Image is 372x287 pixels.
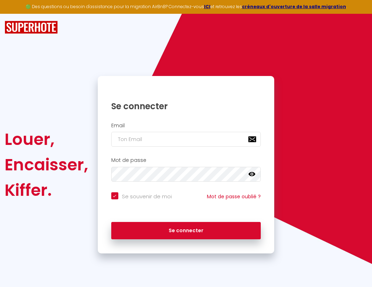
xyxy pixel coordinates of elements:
[5,21,58,34] img: SuperHote logo
[5,177,88,203] div: Kiffer.
[111,132,261,147] input: Ton Email
[204,4,210,10] a: ICI
[5,127,88,152] div: Louer,
[111,157,261,163] h2: Mot de passe
[5,152,88,177] div: Encaisser,
[207,193,261,200] a: Mot de passe oublié ?
[111,123,261,129] h2: Email
[111,101,261,112] h1: Se connecter
[111,222,261,240] button: Se connecter
[242,4,346,10] a: créneaux d'ouverture de la salle migration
